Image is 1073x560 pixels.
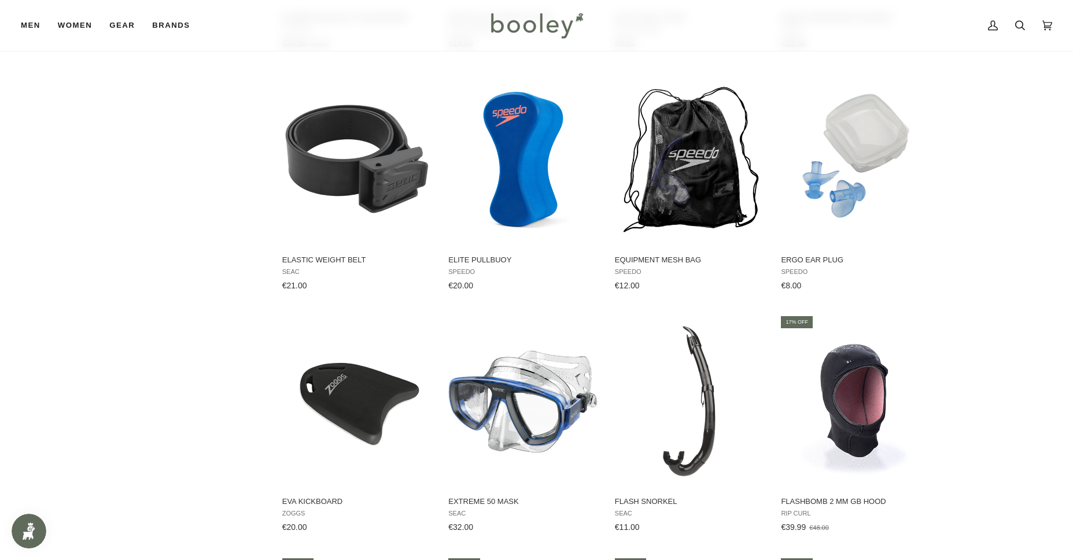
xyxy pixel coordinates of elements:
[282,522,307,532] span: €20.00
[109,20,135,31] span: Gear
[615,496,765,507] span: Flash Snorkel
[613,314,766,536] a: Flash Snorkel
[613,73,766,295] a: Equipment Mesh Bag
[448,268,598,276] span: Speedo
[447,314,600,536] a: Extreme 50 Mask
[781,510,931,517] span: Rip Curl
[779,325,932,478] img: Rip Curl Flash Bomb 2mm GB Hood - Booley Galway
[615,268,765,276] span: Speedo
[281,83,434,236] img: Seac Elastic Weight Belt - Booley Galway
[486,9,587,42] img: Booley
[448,255,598,265] span: Elite Pullbuoy
[447,83,600,236] img: Speedo Pullbuoy Blue - Booley Galway
[447,325,600,478] img: Seac Extreme 50 Mask Clear / Blue - Booley Galway
[448,522,473,532] span: €32.00
[447,73,600,295] a: Elite Pullbuoy
[781,255,931,265] span: Ergo Ear plug
[21,20,40,31] span: Men
[281,73,434,295] a: Elastic Weight Belt
[781,496,931,507] span: FlashBomb 2 mm GB Hood
[58,20,92,31] span: Women
[615,255,765,265] span: Equipment Mesh Bag
[281,314,434,536] a: EVA Kickboard
[613,325,766,478] img: Seac Flash Snorkel Black - Booley Galway
[282,496,432,507] span: EVA Kickboard
[281,325,434,478] img: Zoggs EVA Kickboard Black - Booley Galway
[809,524,829,531] span: €48.00
[152,20,190,31] span: Brands
[615,510,765,517] span: Seac
[282,255,432,265] span: Elastic Weight Belt
[282,281,307,290] span: €21.00
[781,522,806,532] span: €39.99
[615,281,640,290] span: €12.00
[12,514,46,548] iframe: Button to open loyalty program pop-up
[448,496,598,507] span: Extreme 50 Mask
[781,268,931,276] span: Speedo
[779,73,932,295] a: Ergo Ear plug
[448,281,473,290] span: €20.00
[615,522,640,532] span: €11.00
[781,316,813,328] div: 17% off
[781,281,801,290] span: €8.00
[779,314,932,536] a: FlashBomb 2 mm GB Hood
[282,268,432,276] span: Seac
[779,83,932,236] img: Speedo Ergo Earplug Blue - Booley Galway
[448,510,598,517] span: Seac
[613,83,766,236] img: Speedo Equipment Mesh Bag Black - Booley Galway
[282,510,432,517] span: Zoggs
